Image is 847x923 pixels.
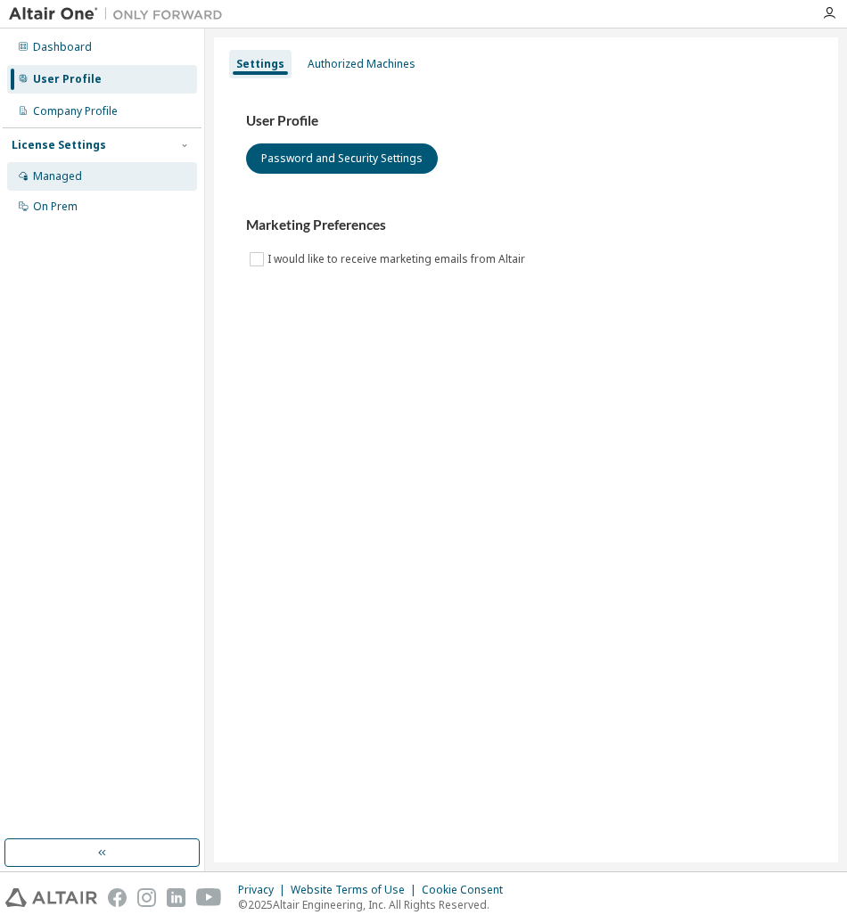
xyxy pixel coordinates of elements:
[33,72,102,86] div: User Profile
[267,249,529,270] label: I would like to receive marketing emails from Altair
[236,57,284,71] div: Settings
[108,888,127,907] img: facebook.svg
[137,888,156,907] img: instagram.svg
[5,888,97,907] img: altair_logo.svg
[422,883,514,897] div: Cookie Consent
[238,883,291,897] div: Privacy
[167,888,185,907] img: linkedin.svg
[291,883,422,897] div: Website Terms of Use
[246,143,438,174] button: Password and Security Settings
[246,112,806,130] h3: User Profile
[33,200,78,214] div: On Prem
[33,40,92,54] div: Dashboard
[246,216,806,234] h3: Marketing Preferences
[33,169,82,184] div: Managed
[9,5,232,23] img: Altair One
[238,897,514,912] p: © 2025 Altair Engineering, Inc. All Rights Reserved.
[196,888,222,907] img: youtube.svg
[308,57,415,71] div: Authorized Machines
[12,138,106,152] div: License Settings
[33,104,118,118] div: Company Profile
